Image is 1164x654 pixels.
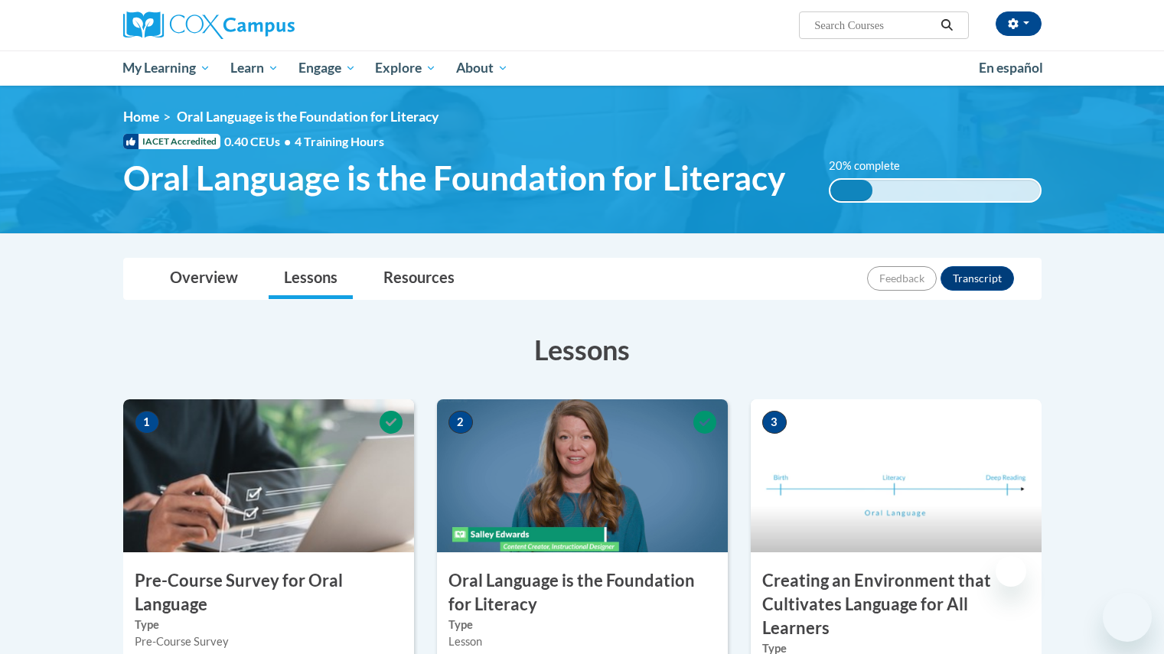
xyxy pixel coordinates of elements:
[135,411,159,434] span: 1
[230,59,279,77] span: Learn
[437,569,728,617] h3: Oral Language is the Foundation for Literacy
[935,16,958,34] button: Search
[123,134,220,149] span: IACET Accredited
[123,11,295,39] img: Cox Campus
[177,109,439,125] span: Oral Language is the Foundation for Literacy
[100,50,1065,86] div: Main menu
[448,617,716,633] label: Type
[751,569,1042,639] h3: Creating an Environment that Cultivates Language for All Learners
[368,259,470,299] a: Resources
[123,158,785,198] span: Oral Language is the Foundation for Literacy
[456,59,508,77] span: About
[123,330,1042,369] h3: Lessons
[123,11,414,39] a: Cox Campus
[289,50,366,86] a: Engage
[122,59,210,77] span: My Learning
[830,180,872,201] div: 20% complete
[155,259,253,299] a: Overview
[269,259,353,299] a: Lessons
[1103,593,1152,642] iframe: Button to launch messaging window
[135,633,403,650] div: Pre-Course Survey
[375,59,436,77] span: Explore
[996,11,1042,36] button: Account Settings
[224,133,295,150] span: 0.40 CEUs
[941,266,1014,291] button: Transcript
[220,50,289,86] a: Learn
[295,134,384,148] span: 4 Training Hours
[448,411,473,434] span: 2
[829,158,917,174] label: 20% complete
[123,569,414,617] h3: Pre-Course Survey for Oral Language
[437,399,728,552] img: Course Image
[979,60,1043,76] span: En español
[113,50,221,86] a: My Learning
[867,266,937,291] button: Feedback
[446,50,518,86] a: About
[365,50,446,86] a: Explore
[969,52,1053,84] a: En español
[448,633,716,650] div: Lesson
[751,399,1042,552] img: Course Image
[284,134,291,148] span: •
[298,59,356,77] span: Engage
[123,399,414,552] img: Course Image
[996,556,1026,587] iframe: Close message
[135,617,403,633] label: Type
[813,16,935,34] input: Search Courses
[762,411,787,434] span: 3
[123,109,159,125] a: Home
